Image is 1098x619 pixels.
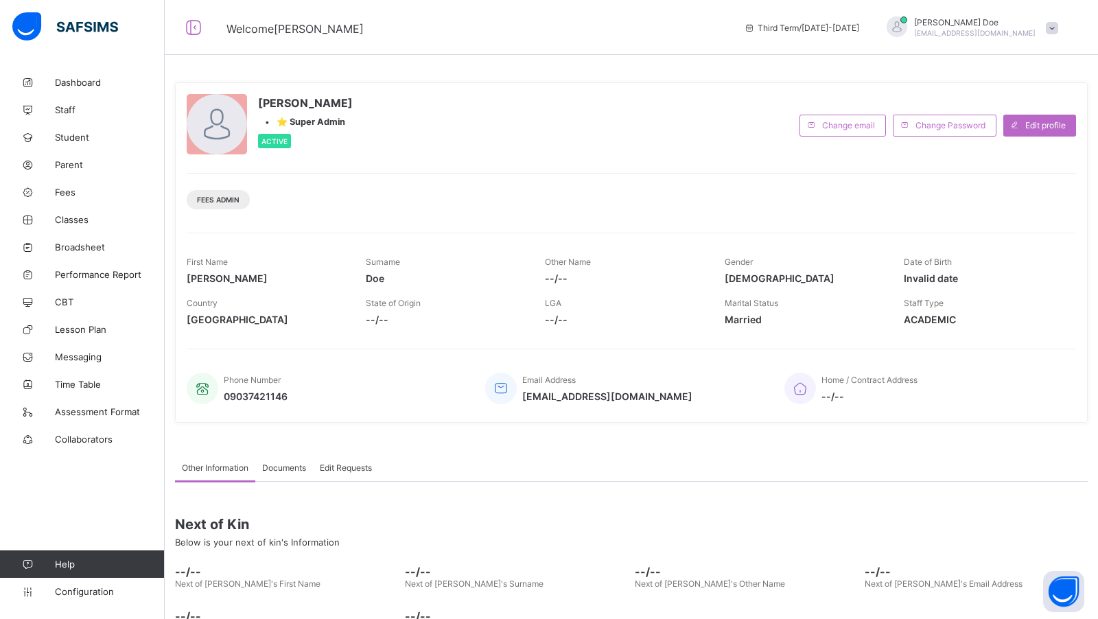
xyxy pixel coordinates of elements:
[55,269,165,280] span: Performance Report
[55,104,165,115] span: Staff
[182,463,248,473] span: Other Information
[55,214,165,225] span: Classes
[55,586,164,597] span: Configuration
[545,314,703,325] span: --/--
[55,406,165,417] span: Assessment Format
[545,257,591,267] span: Other Name
[55,351,165,362] span: Messaging
[55,242,165,253] span: Broadsheet
[904,257,952,267] span: Date of Birth
[725,298,778,308] span: Marital Status
[522,375,576,385] span: Email Address
[522,390,692,402] span: [EMAIL_ADDRESS][DOMAIN_NAME]
[261,137,288,145] span: Active
[1043,571,1084,612] button: Open asap
[873,16,1065,39] div: JohnDoe
[175,537,340,548] span: Below is your next of kin's Information
[904,298,944,308] span: Staff Type
[277,117,345,127] span: ⭐ Super Admin
[366,298,421,308] span: State of Origin
[865,565,1088,579] span: --/--
[262,463,306,473] span: Documents
[55,559,164,570] span: Help
[915,120,985,130] span: Change Password
[635,565,858,579] span: --/--
[55,159,165,170] span: Parent
[224,390,288,402] span: 09037421146
[226,22,364,36] span: Welcome [PERSON_NAME]
[725,257,753,267] span: Gender
[224,375,281,385] span: Phone Number
[175,516,1088,533] span: Next of Kin
[55,434,165,445] span: Collaborators
[55,324,165,335] span: Lesson Plan
[545,272,703,284] span: --/--
[55,132,165,143] span: Student
[821,390,918,402] span: --/--
[366,272,524,284] span: Doe
[175,565,398,579] span: --/--
[744,23,859,33] span: session/term information
[821,375,918,385] span: Home / Contract Address
[175,579,320,589] span: Next of [PERSON_NAME]'s First Name
[187,257,228,267] span: First Name
[545,298,561,308] span: LGA
[187,298,218,308] span: Country
[55,296,165,307] span: CBT
[187,314,345,325] span: [GEOGRAPHIC_DATA]
[55,77,165,88] span: Dashboard
[865,579,1023,589] span: Next of [PERSON_NAME]'s Email Address
[187,272,345,284] span: [PERSON_NAME]
[55,187,165,198] span: Fees
[914,17,1036,27] span: [PERSON_NAME] Doe
[320,463,372,473] span: Edit Requests
[405,579,544,589] span: Next of [PERSON_NAME]'s Surname
[258,117,353,127] div: •
[904,314,1062,325] span: ACADEMIC
[366,257,400,267] span: Surname
[822,120,875,130] span: Change email
[55,379,165,390] span: Time Table
[635,579,785,589] span: Next of [PERSON_NAME]'s Other Name
[725,272,883,284] span: [DEMOGRAPHIC_DATA]
[725,314,883,325] span: Married
[197,196,240,204] span: Fees Admin
[914,29,1036,37] span: [EMAIL_ADDRESS][DOMAIN_NAME]
[12,12,118,41] img: safsims
[405,565,628,579] span: --/--
[366,314,524,325] span: --/--
[1025,120,1066,130] span: Edit profile
[904,272,1062,284] span: Invalid date
[258,96,353,110] span: [PERSON_NAME]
